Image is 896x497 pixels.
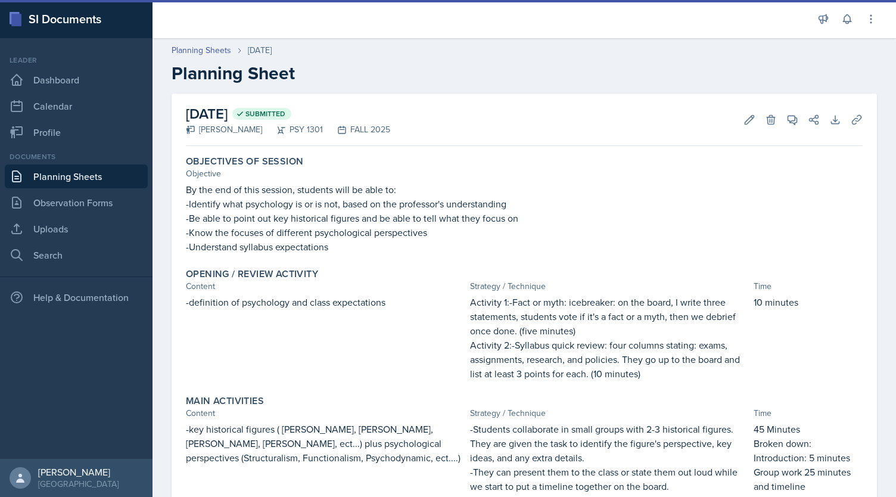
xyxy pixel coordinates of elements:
a: Planning Sheets [5,164,148,188]
p: -Understand syllabus expectations [186,240,863,254]
a: Uploads [5,217,148,241]
div: [PERSON_NAME] [38,466,119,478]
span: Submitted [245,109,285,119]
h2: [DATE] [186,103,390,125]
p: -They can present them to the class or state them out loud while we start to put a timeline toget... [470,465,749,493]
p: -Be able to point out key historical figures and be able to tell what they focus on [186,211,863,225]
div: Time [754,407,863,420]
p: 45 Minutes [754,422,863,436]
a: Profile [5,120,148,144]
a: Observation Forms [5,191,148,215]
div: Content [186,280,465,293]
label: Main Activities [186,395,264,407]
a: Calendar [5,94,148,118]
div: [DATE] [248,44,272,57]
p: Broken down: Introduction: 5 minutes [754,436,863,465]
p: Activity 1:-Fact or myth: icebreaker: on the board, I write three statements, students vote if it... [470,295,749,338]
div: Leader [5,55,148,66]
div: Help & Documentation [5,285,148,309]
label: Opening / Review Activity [186,268,318,280]
div: Documents [5,151,148,162]
p: -key historical figures ( [PERSON_NAME], [PERSON_NAME], [PERSON_NAME], [PERSON_NAME], ect...) plu... [186,422,465,465]
div: Objective [186,167,863,180]
p: -Identify what psychology is or is not, based on the professor's understanding [186,197,863,211]
div: [GEOGRAPHIC_DATA] [38,478,119,490]
p: By the end of this session, students will be able to: [186,182,863,197]
p: -definition of psychology and class expectations [186,295,465,309]
p: 10 minutes [754,295,863,309]
label: Objectives of Session [186,156,303,167]
div: Content [186,407,465,420]
div: Time [754,280,863,293]
a: Search [5,243,148,267]
p: -Know the focuses of different psychological perspectives [186,225,863,240]
div: [PERSON_NAME] [186,123,262,136]
div: Strategy / Technique [470,407,749,420]
div: PSY 1301 [262,123,323,136]
h2: Planning Sheet [172,63,877,84]
a: Dashboard [5,68,148,92]
p: -Students collaborate in small groups with 2-3 historical figures. They are given the task to ide... [470,422,749,465]
div: Strategy / Technique [470,280,749,293]
p: Activity 2:-Syllabus quick review: four columns stating: exams, assignments, research, and polici... [470,338,749,381]
div: FALL 2025 [323,123,390,136]
a: Planning Sheets [172,44,231,57]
